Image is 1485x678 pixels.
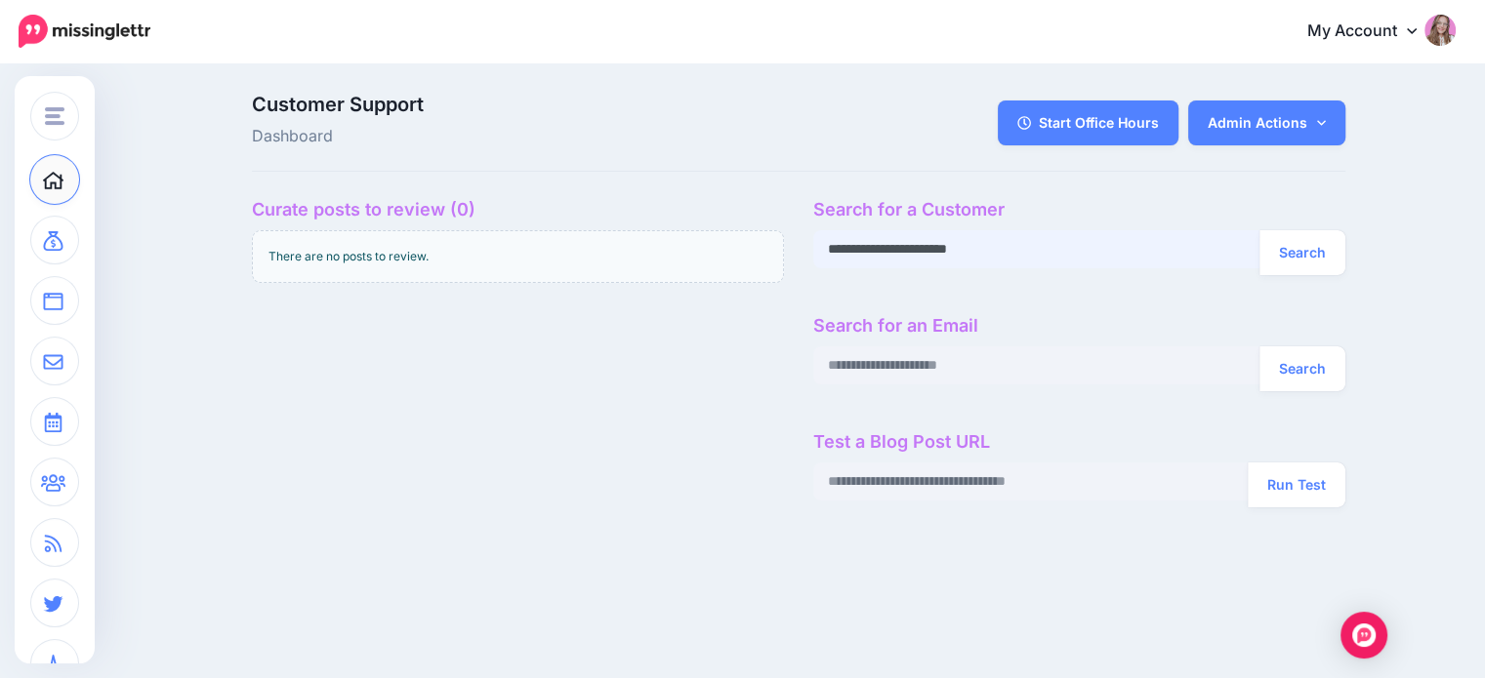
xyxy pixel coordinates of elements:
button: Run Test [1248,462,1345,507]
h4: Test a Blog Post URL [813,431,1345,453]
h4: Search for an Email [813,315,1345,337]
h4: Curate posts to review (0) [252,199,784,220]
span: Dashboard [252,124,971,149]
img: menu.png [45,107,64,125]
img: Missinglettr [19,15,150,48]
span: Customer Support [252,95,971,114]
button: Search [1259,346,1345,391]
a: Admin Actions [1188,100,1345,145]
div: Open Intercom Messenger [1341,612,1387,658]
a: My Account [1288,8,1456,56]
div: There are no posts to review. [252,230,784,283]
h4: Search for a Customer [813,199,1345,220]
button: Search [1259,230,1345,275]
a: Start Office Hours [998,100,1178,145]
